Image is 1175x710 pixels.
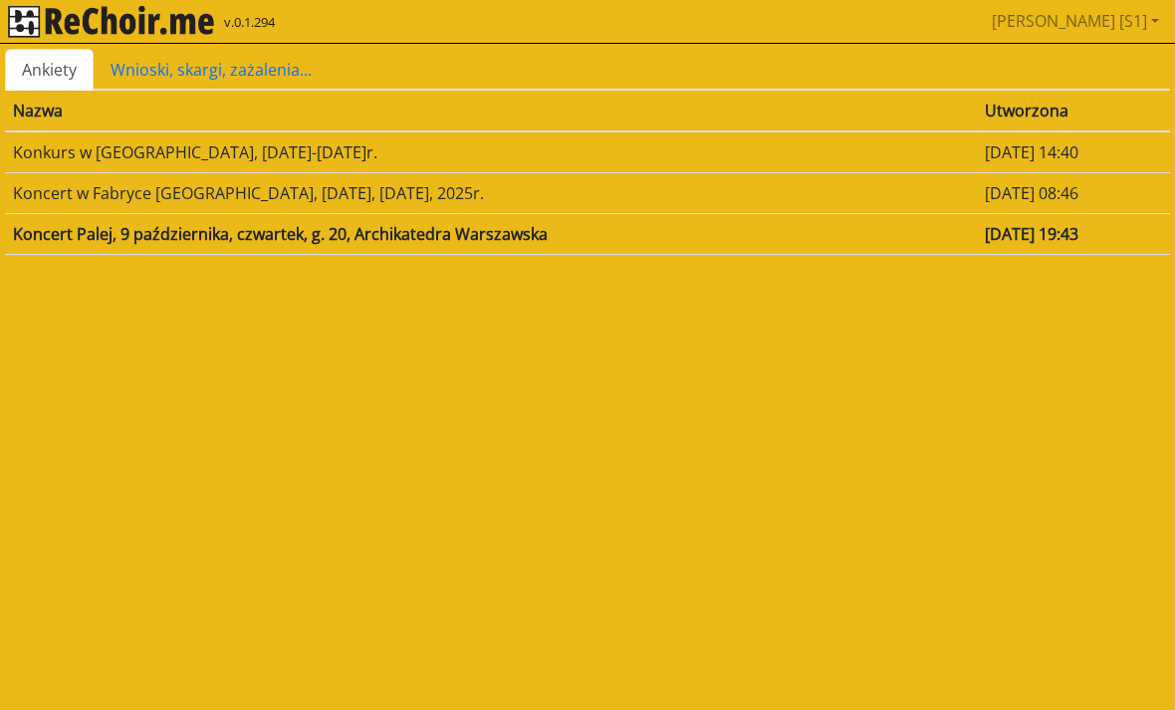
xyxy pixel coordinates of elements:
div: Utworzona [985,99,1162,122]
span: v.0.1.294 [224,13,275,33]
td: [DATE] 14:40 [977,131,1170,173]
a: [PERSON_NAME] [S1] [984,1,1167,41]
td: [DATE] 08:46 [977,172,1170,213]
img: rekłajer mi [8,6,214,38]
td: Koncert Palej, 9 października, czwartek, g. 20, Archikatedra Warszawska [5,213,977,254]
td: Konkurs w [GEOGRAPHIC_DATA], [DATE]-[DATE]r. [5,131,977,173]
a: Wnioski, skargi, zażalenia... [94,49,329,91]
td: Koncert w Fabryce [GEOGRAPHIC_DATA], [DATE], [DATE], 2025r. [5,172,977,213]
a: Ankiety [5,49,94,91]
td: [DATE] 19:43 [977,213,1170,254]
div: Nazwa [13,99,969,122]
